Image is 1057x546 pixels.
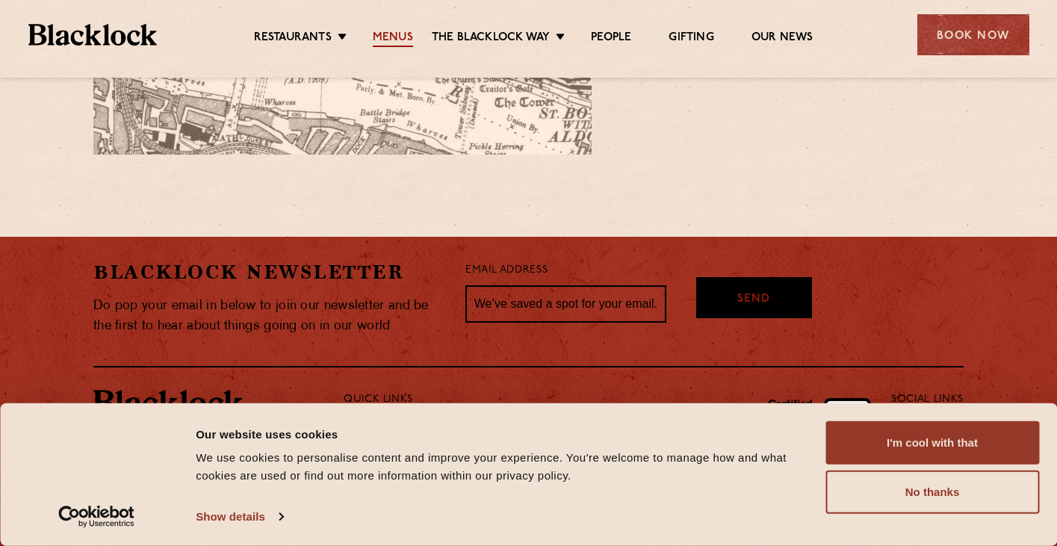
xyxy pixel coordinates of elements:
[31,506,162,528] a: Usercentrics Cookiebot - opens in a new window
[344,390,842,409] p: Quick Links
[373,31,413,47] a: Menus
[93,390,243,415] img: BL_Textured_Logo-footer-cropped.svg
[751,31,813,47] a: Our News
[431,16,640,155] img: svg%3E
[196,425,808,443] div: Our website uses cookies
[465,262,548,279] label: Email Address
[93,259,443,285] h2: Blacklock Newsletter
[737,291,770,308] span: Send
[824,398,871,480] img: Accred_2023_2star.png
[669,31,713,47] a: Gifting
[591,31,631,47] a: People
[825,471,1039,514] button: No thanks
[196,506,282,528] a: Show details
[28,24,158,46] img: BL_Textured_Logo-footer-cropped.svg
[891,390,964,409] p: Social Links
[465,285,666,323] input: We’ve saved a spot for your email...
[917,14,1029,55] div: Book Now
[825,421,1039,465] button: I'm cool with that
[760,391,821,480] img: B-Corp-Logo-Black-RGB.svg
[254,31,332,47] a: Restaurants
[196,449,808,485] div: We use cookies to personalise content and improve your experience. You're welcome to manage how a...
[432,31,550,47] a: The Blacklock Way
[93,296,443,336] p: Do pop your email in below to join our newsletter and be the first to hear about things going on ...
